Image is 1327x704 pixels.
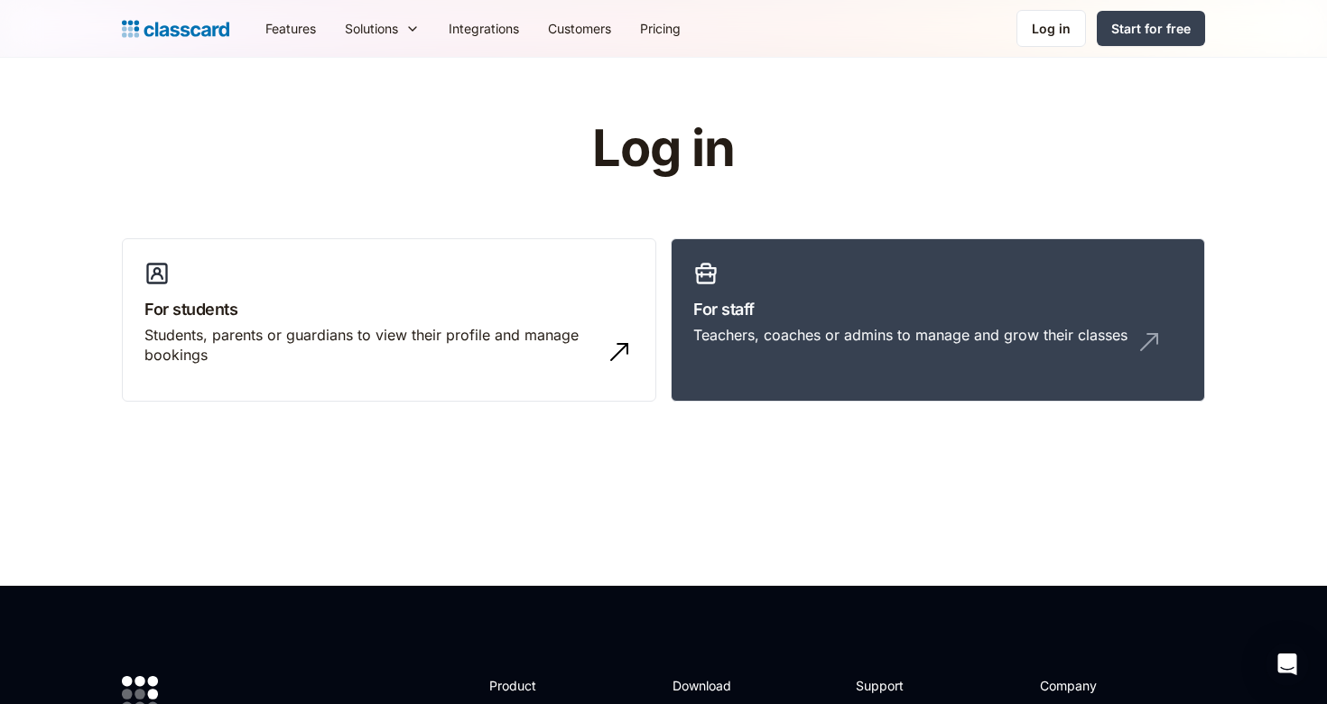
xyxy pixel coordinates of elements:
a: For studentsStudents, parents or guardians to view their profile and manage bookings [122,238,656,403]
a: Integrations [434,8,534,49]
h3: For staff [693,297,1183,321]
div: Log in [1032,19,1071,38]
div: Teachers, coaches or admins to manage and grow their classes [693,325,1127,345]
a: Start for free [1097,11,1205,46]
a: Log in [1016,10,1086,47]
a: For staffTeachers, coaches or admins to manage and grow their classes [671,238,1205,403]
div: Start for free [1111,19,1191,38]
h1: Log in [377,121,951,177]
h3: For students [144,297,634,321]
div: Solutions [330,8,434,49]
div: Students, parents or guardians to view their profile and manage bookings [144,325,598,366]
h2: Support [856,676,929,695]
h2: Company [1040,676,1160,695]
a: Customers [534,8,626,49]
h2: Download [673,676,747,695]
div: Solutions [345,19,398,38]
a: home [122,16,229,42]
a: Features [251,8,330,49]
h2: Product [489,676,586,695]
a: Pricing [626,8,695,49]
div: Open Intercom Messenger [1266,643,1309,686]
